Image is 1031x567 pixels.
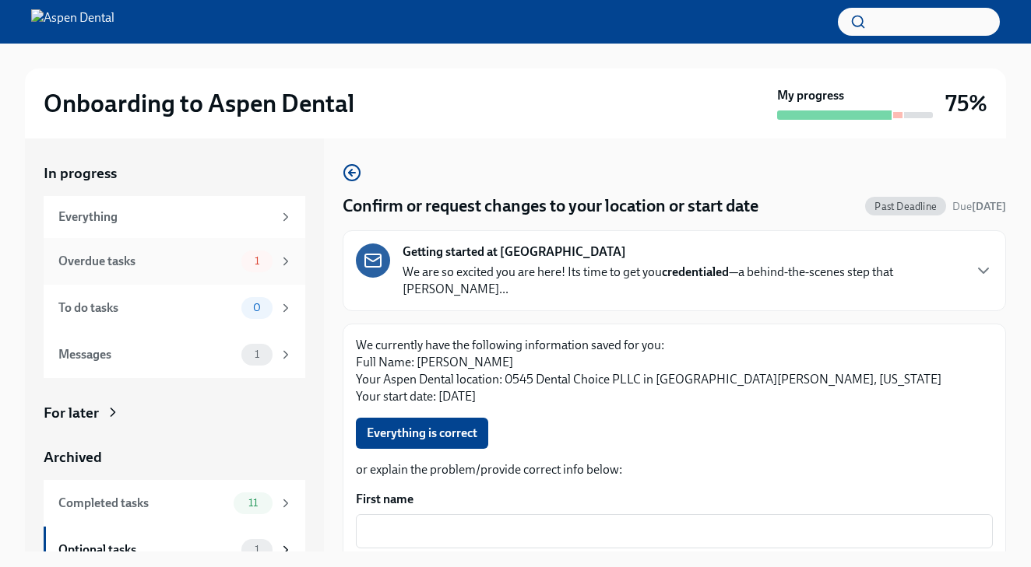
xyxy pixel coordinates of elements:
label: First name [356,491,993,508]
div: To do tasks [58,299,235,317]
div: Completed tasks [58,495,227,512]
h4: Confirm or request changes to your location or start date [343,194,758,218]
strong: Getting started at [GEOGRAPHIC_DATA] [403,243,626,261]
a: Completed tasks11 [44,480,305,527]
span: Everything is correct [367,425,477,441]
span: 0 [244,302,270,313]
div: Overdue tasks [58,253,235,270]
a: Archived [44,447,305,467]
p: We currently have the following information saved for you: Full Name: [PERSON_NAME] Your Aspen De... [356,337,993,405]
strong: [DATE] [972,200,1006,213]
span: Due [952,200,1006,213]
h3: 75% [945,89,987,117]
span: 1 [245,348,269,360]
strong: My progress [777,87,844,104]
a: Overdue tasks1 [44,238,305,285]
span: 11 [239,497,267,509]
strong: credentialed [662,264,729,279]
span: 1 [245,255,269,267]
p: We are so excited you are here! Its time to get you —a behind-the-scenes step that [PERSON_NAME]... [403,264,962,298]
a: In progress [44,163,305,184]
a: Everything [44,196,305,238]
div: Messages [58,346,235,363]
p: or explain the problem/provide correct info below: [356,461,993,478]
a: For later [44,403,305,423]
span: Past Deadline [865,201,946,212]
span: 1 [245,544,269,555]
h2: Onboarding to Aspen Dental [44,88,354,119]
div: Optional tasks [58,541,235,558]
a: Messages1 [44,331,305,378]
a: To do tasks0 [44,285,305,331]
div: For later [44,403,99,423]
div: Everything [58,208,273,226]
button: Everything is correct [356,418,488,449]
span: August 30th, 2025 10:00 [952,199,1006,214]
img: Aspen Dental [31,9,114,34]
